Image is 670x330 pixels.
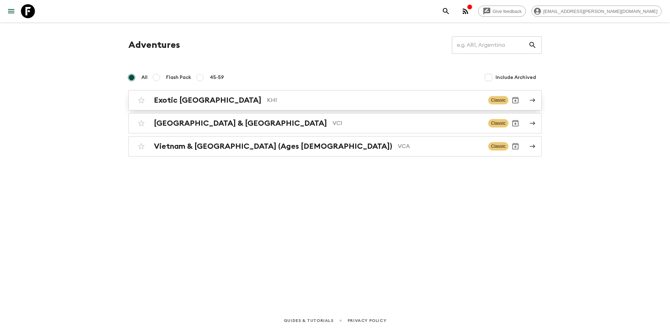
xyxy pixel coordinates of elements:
h2: Exotic [GEOGRAPHIC_DATA] [154,96,261,105]
button: search adventures [439,4,453,18]
div: [EMAIL_ADDRESS][PERSON_NAME][DOMAIN_NAME] [531,6,662,17]
p: VC1 [333,119,483,127]
input: e.g. AR1, Argentina [452,35,528,55]
button: Archive [508,139,522,153]
a: Exotic [GEOGRAPHIC_DATA]KH1ClassicArchive [128,90,542,110]
p: VCA [398,142,483,151]
button: Archive [508,93,522,107]
a: Guides & Tutorials [284,317,334,324]
span: Give feedback [489,9,526,14]
span: 45-59 [210,74,224,81]
button: menu [4,4,18,18]
h1: Adventures [128,38,180,52]
span: All [141,74,148,81]
span: Classic [488,119,508,127]
p: KH1 [267,96,483,104]
span: Classic [488,142,508,151]
a: Vietnam & [GEOGRAPHIC_DATA] (Ages [DEMOGRAPHIC_DATA])VCAClassicArchive [128,136,542,156]
a: [GEOGRAPHIC_DATA] & [GEOGRAPHIC_DATA]VC1ClassicArchive [128,113,542,133]
span: Flash Pack [166,74,191,81]
span: [EMAIL_ADDRESS][PERSON_NAME][DOMAIN_NAME] [539,9,661,14]
h2: [GEOGRAPHIC_DATA] & [GEOGRAPHIC_DATA] [154,119,327,128]
h2: Vietnam & [GEOGRAPHIC_DATA] (Ages [DEMOGRAPHIC_DATA]) [154,142,392,151]
button: Archive [508,116,522,130]
span: Include Archived [496,74,536,81]
a: Privacy Policy [348,317,386,324]
span: Classic [488,96,508,104]
a: Give feedback [478,6,526,17]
